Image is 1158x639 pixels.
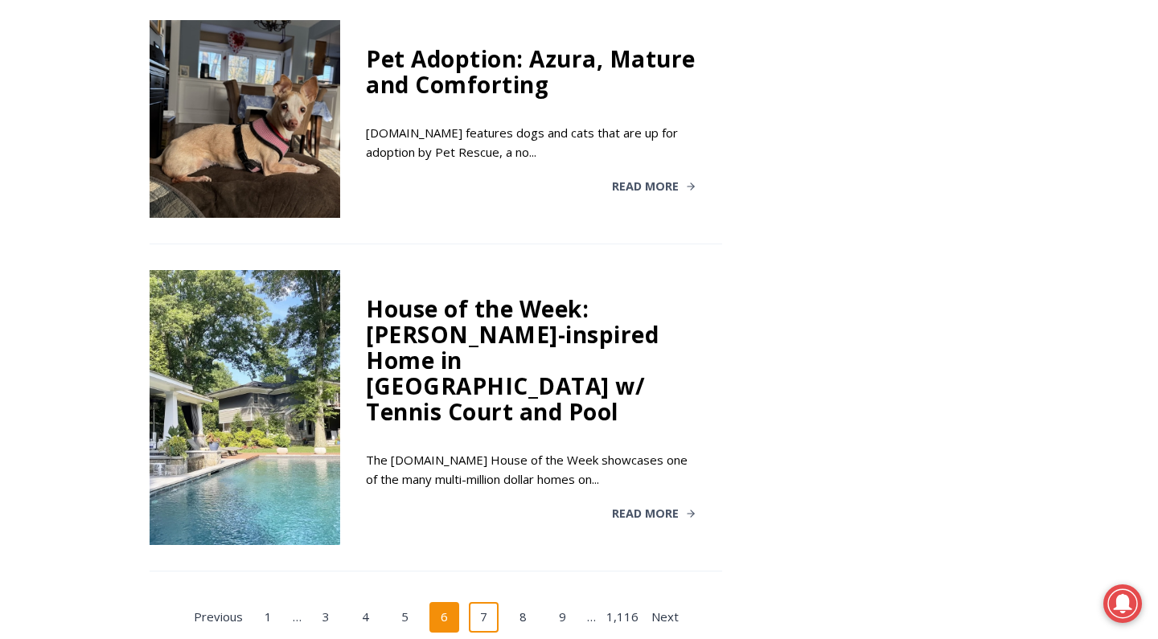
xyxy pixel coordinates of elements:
div: The [DOMAIN_NAME] House of the Week showcases one of the many multi-million dollar homes on... [366,450,696,489]
a: Open Tues. - Sun. [PHONE_NUMBER] [1,162,162,200]
a: 8 [508,602,539,633]
a: 1,116 [605,602,640,633]
a: 1 [253,602,284,633]
a: Previous [192,602,244,633]
span: Read More [612,181,679,192]
a: 4 [351,602,381,633]
span: … [293,604,302,631]
div: Pet Adoption: Azura, Mature and Comforting [366,46,696,97]
div: "Chef [PERSON_NAME] omakase menu is nirvana for lovers of great Japanese food." [166,100,236,192]
div: House of the Week: [PERSON_NAME]-inspired Home in [GEOGRAPHIC_DATA] w/ Tennis Court and Pool [366,296,696,424]
span: Read More [612,508,679,519]
a: 3 [311,602,342,633]
a: Next [650,602,680,633]
div: "We would have speakers with experience in local journalism speak to us about their experiences a... [406,1,760,156]
a: Read More [612,508,696,519]
span: Open Tues. - Sun. [PHONE_NUMBER] [5,166,158,227]
a: 5 [390,602,421,633]
span: … [587,604,596,631]
nav: Posts [150,602,722,633]
a: 7 [469,602,499,633]
a: 9 [548,602,578,633]
a: Read More [612,181,696,192]
span: 6 [429,602,460,633]
span: Intern @ [DOMAIN_NAME] [421,160,745,196]
a: Intern @ [DOMAIN_NAME] [387,156,779,200]
div: [DOMAIN_NAME] features dogs and cats that are up for adoption by Pet Rescue, a no... [366,123,696,162]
